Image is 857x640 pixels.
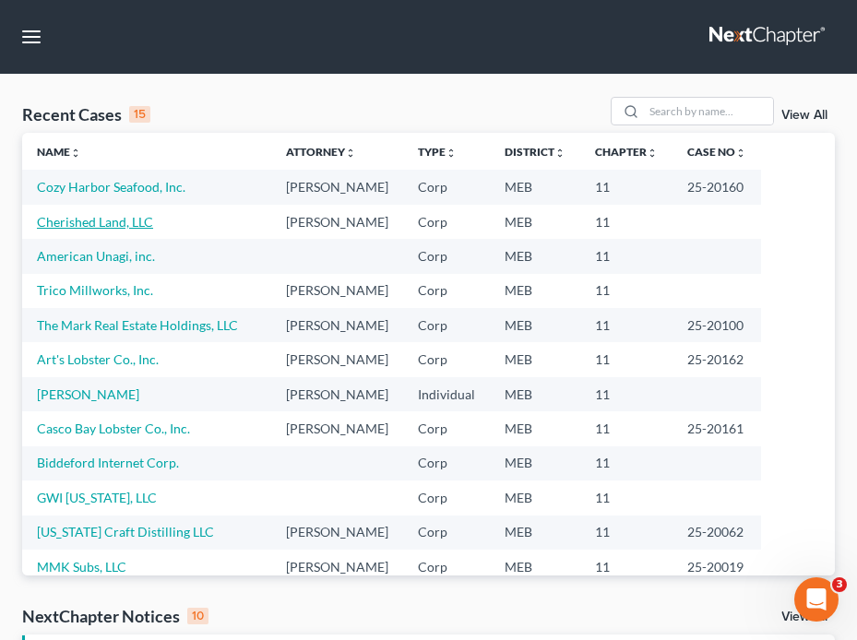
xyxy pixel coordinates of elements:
[37,559,126,575] a: MMK Subs, LLC
[781,610,827,623] a: View All
[37,282,153,298] a: Trico Millworks, Inc.
[580,205,673,239] td: 11
[286,145,356,159] a: Attorneyunfold_more
[271,516,403,550] td: [PERSON_NAME]
[37,386,139,402] a: [PERSON_NAME]
[37,248,155,264] a: American Unagi, inc.
[832,577,847,592] span: 3
[403,170,490,204] td: Corp
[673,308,761,342] td: 25-20100
[490,239,580,273] td: MEB
[37,214,153,230] a: Cherished Land, LLC
[490,516,580,550] td: MEB
[403,274,490,308] td: Corp
[580,377,673,411] td: 11
[490,205,580,239] td: MEB
[595,145,658,159] a: Chapterunfold_more
[37,455,179,470] a: Biddeford Internet Corp.
[490,480,580,515] td: MEB
[446,148,457,159] i: unfold_more
[187,608,208,624] div: 10
[37,145,81,159] a: Nameunfold_more
[403,308,490,342] td: Corp
[490,274,580,308] td: MEB
[37,179,185,195] a: Cozy Harbor Seafood, Inc.
[271,550,403,584] td: [PERSON_NAME]
[403,480,490,515] td: Corp
[271,411,403,445] td: [PERSON_NAME]
[403,516,490,550] td: Corp
[580,170,673,204] td: 11
[644,98,773,124] input: Search by name...
[403,342,490,376] td: Corp
[490,170,580,204] td: MEB
[580,342,673,376] td: 11
[490,446,580,480] td: MEB
[580,550,673,584] td: 11
[403,377,490,411] td: Individual
[647,148,658,159] i: unfold_more
[580,308,673,342] td: 11
[37,351,159,367] a: Art's Lobster Co., Inc.
[403,446,490,480] td: Corp
[403,239,490,273] td: Corp
[37,421,190,436] a: Casco Bay Lobster Co., Inc.
[490,411,580,445] td: MEB
[129,106,150,123] div: 15
[271,342,403,376] td: [PERSON_NAME]
[37,317,238,333] a: The Mark Real Estate Holdings, LLC
[687,145,746,159] a: Case Nounfold_more
[490,550,580,584] td: MEB
[673,170,761,204] td: 25-20160
[403,411,490,445] td: Corp
[403,205,490,239] td: Corp
[271,308,403,342] td: [PERSON_NAME]
[70,148,81,159] i: unfold_more
[22,605,208,627] div: NextChapter Notices
[271,377,403,411] td: [PERSON_NAME]
[37,490,157,505] a: GWI [US_STATE], LLC
[580,274,673,308] td: 11
[580,239,673,273] td: 11
[673,516,761,550] td: 25-20062
[505,145,565,159] a: Districtunfold_more
[418,145,457,159] a: Typeunfold_more
[673,342,761,376] td: 25-20162
[673,411,761,445] td: 25-20161
[490,377,580,411] td: MEB
[554,148,565,159] i: unfold_more
[580,480,673,515] td: 11
[580,516,673,550] td: 11
[345,148,356,159] i: unfold_more
[37,524,214,539] a: [US_STATE] Craft Distilling LLC
[271,170,403,204] td: [PERSON_NAME]
[794,577,839,622] iframe: Intercom live chat
[403,550,490,584] td: Corp
[580,446,673,480] td: 11
[580,411,673,445] td: 11
[271,205,403,239] td: [PERSON_NAME]
[271,274,403,308] td: [PERSON_NAME]
[735,148,746,159] i: unfold_more
[673,550,761,584] td: 25-20019
[490,342,580,376] td: MEB
[490,308,580,342] td: MEB
[22,103,150,125] div: Recent Cases
[781,109,827,122] a: View All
